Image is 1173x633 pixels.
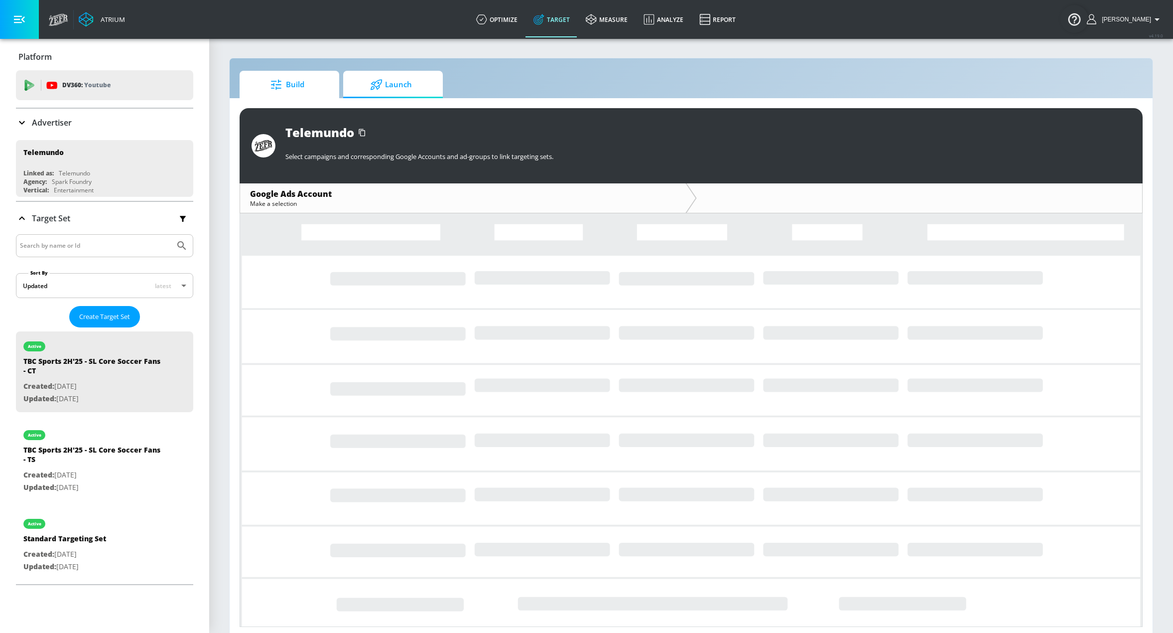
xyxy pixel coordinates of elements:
[1060,5,1088,33] button: Open Resource Center
[16,331,193,412] div: activeTBC Sports 2H'25 - SL Core Soccer Fans - CTCreated:[DATE]Updated:[DATE]
[28,270,50,276] label: Sort By
[636,1,691,37] a: Analyze
[691,1,744,37] a: Report
[16,509,193,580] div: activeStandard Targeting SetCreated:[DATE]Updated:[DATE]
[18,51,52,62] p: Platform
[23,380,163,393] p: [DATE]
[353,73,429,97] span: Launch
[1087,13,1163,25] button: [PERSON_NAME]
[23,534,106,548] div: Standard Targeting Set
[23,356,163,380] div: TBC Sports 2H'25 - SL Core Soccer Fans - CT
[20,239,171,252] input: Search by name or Id
[23,186,49,194] div: Vertical:
[155,282,171,290] span: latest
[16,234,193,584] div: Target Set
[23,169,54,177] div: Linked as:
[16,70,193,100] div: DV360: Youtube
[16,420,193,501] div: activeTBC Sports 2H'25 - SL Core Soccer Fans - TSCreated:[DATE]Updated:[DATE]
[23,548,106,561] p: [DATE]
[250,199,675,208] div: Make a selection
[16,202,193,235] div: Target Set
[54,186,94,194] div: Entertainment
[1149,33,1163,38] span: v 4.19.0
[59,169,90,177] div: Telemundo
[23,148,64,157] div: Telemundo
[28,433,41,438] div: active
[28,521,41,526] div: active
[23,561,106,573] p: [DATE]
[23,549,54,559] span: Created:
[23,469,163,481] p: [DATE]
[525,1,578,37] a: Target
[32,213,70,224] p: Target Set
[79,12,125,27] a: Atrium
[23,482,56,492] span: Updated:
[1098,16,1151,23] span: login as: justin.nim@zefr.com
[16,140,193,197] div: TelemundoLinked as:TelemundoAgency:Spark FoundryVertical:Entertainment
[16,327,193,584] nav: list of Target Set
[23,393,163,405] p: [DATE]
[23,394,56,403] span: Updated:
[69,306,140,327] button: Create Target Set
[23,445,163,469] div: TBC Sports 2H'25 - SL Core Soccer Fans - TS
[250,73,325,97] span: Build
[97,15,125,24] div: Atrium
[23,177,47,186] div: Agency:
[23,481,163,494] p: [DATE]
[79,311,130,322] span: Create Target Set
[578,1,636,37] a: measure
[285,124,354,141] div: Telemundo
[62,80,111,91] p: DV360:
[285,152,1131,161] p: Select campaigns and corresponding Google Accounts and ad-groups to link targeting sets.
[28,344,41,349] div: active
[240,183,685,213] div: Google Ads AccountMake a selection
[16,43,193,71] div: Platform
[84,80,111,90] p: Youtube
[23,562,56,571] span: Updated:
[468,1,525,37] a: optimize
[23,470,54,479] span: Created:
[23,282,47,290] div: Updated
[32,117,72,128] p: Advertiser
[16,109,193,137] div: Advertiser
[23,381,54,391] span: Created:
[250,188,675,199] div: Google Ads Account
[52,177,92,186] div: Spark Foundry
